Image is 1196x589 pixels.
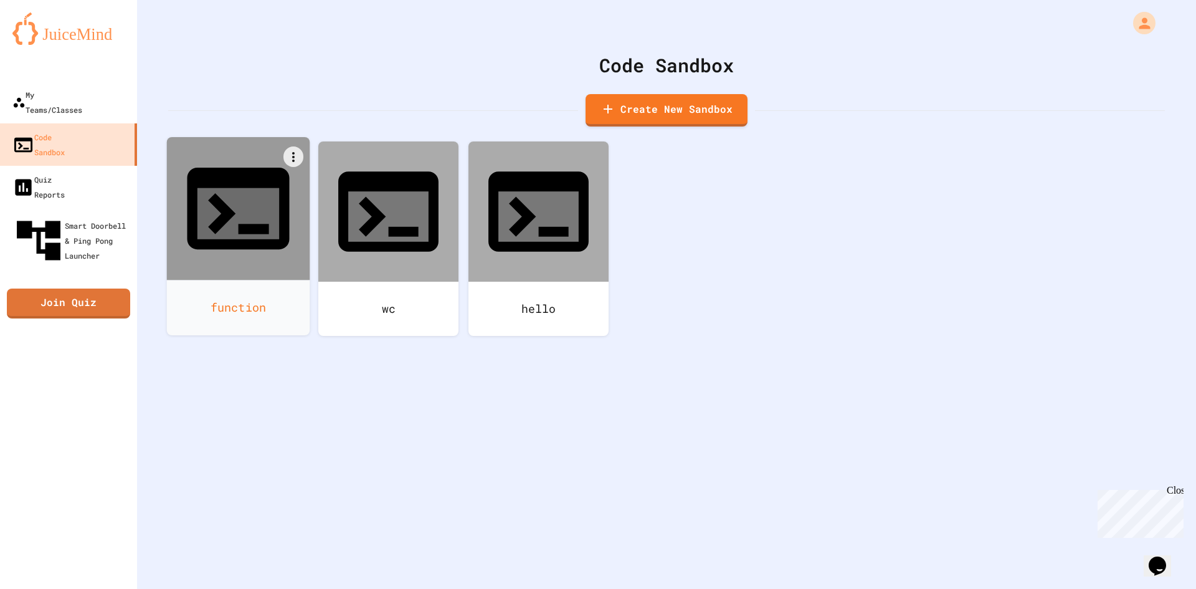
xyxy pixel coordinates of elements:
div: function [167,280,310,335]
a: Create New Sandbox [586,94,747,127]
div: Chat with us now!Close [5,5,86,79]
iframe: chat widget [1144,539,1184,577]
div: My Teams/Classes [12,87,82,117]
div: Code Sandbox [168,51,1165,79]
a: wc [318,141,458,336]
a: hello [468,141,609,336]
div: hello [468,282,609,336]
div: wc [318,282,458,336]
img: logo-orange.svg [12,12,125,45]
a: Join Quiz [7,289,130,318]
div: Quiz Reports [12,172,65,202]
div: My Account [1120,9,1159,37]
a: function [167,137,310,335]
div: Code Sandbox [12,130,65,160]
div: Smart Doorbell & Ping Pong Launcher [12,214,132,267]
iframe: chat widget [1093,485,1184,538]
